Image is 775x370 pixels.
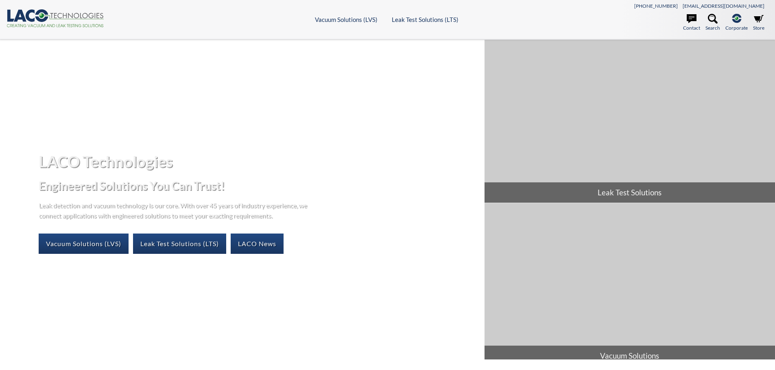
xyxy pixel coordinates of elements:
[485,40,775,203] a: Leak Test Solutions
[683,3,764,9] a: [EMAIL_ADDRESS][DOMAIN_NAME]
[753,14,764,32] a: Store
[634,3,678,9] a: [PHONE_NUMBER]
[133,234,226,254] a: Leak Test Solutions (LTS)
[485,182,775,203] span: Leak Test Solutions
[231,234,284,254] a: LACO News
[39,200,311,221] p: Leak detection and vacuum technology is our core. With over 45 years of industry experience, we c...
[315,16,378,23] a: Vacuum Solutions (LVS)
[683,14,700,32] a: Contact
[39,234,129,254] a: Vacuum Solutions (LVS)
[392,16,458,23] a: Leak Test Solutions (LTS)
[485,346,775,366] span: Vacuum Solutions
[485,203,775,366] a: Vacuum Solutions
[39,178,478,193] h2: Engineered Solutions You Can Trust!
[39,151,478,171] h1: LACO Technologies
[725,24,748,32] span: Corporate
[705,14,720,32] a: Search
